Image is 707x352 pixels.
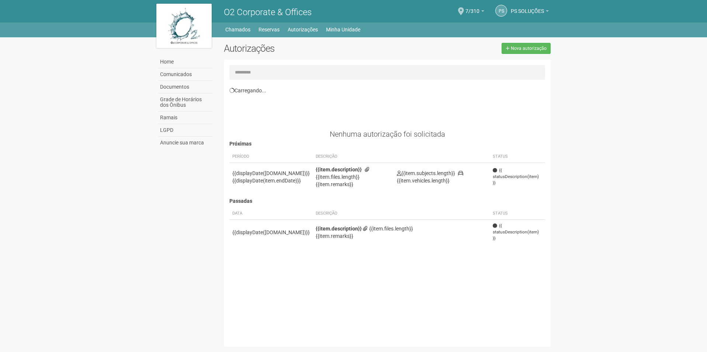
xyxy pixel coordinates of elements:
div: Carregando... [229,87,545,94]
span: {{item.vehicles.length}} [397,170,463,184]
a: PS [495,5,507,17]
div: {{item.remarks}} [316,181,391,188]
a: Nova autorização [502,43,551,54]
span: Nova autorização [511,46,547,51]
a: 7/310 [465,9,484,15]
a: Chamados [225,24,250,35]
a: Autorizações [288,24,318,35]
h4: Próximas [229,141,545,147]
span: {{item.subjects.length}} [397,170,455,176]
span: {{item.files.length}} [363,226,413,232]
a: LGPD [158,124,213,137]
a: Comunicados [158,68,213,81]
strong: {{item.description}} [316,167,362,172]
div: {{displayDate([DOMAIN_NAME])}} [232,229,310,236]
h2: Autorizações [224,43,382,54]
div: {{displayDate(item.endDate)}} [232,177,310,184]
a: Anuncie sua marca [158,137,213,149]
th: Período [229,151,313,163]
th: Status [490,151,545,163]
strong: {{item.description}} [316,226,362,232]
a: Ramais [158,112,213,124]
img: logo.jpg [156,4,212,48]
a: Grade de Horários dos Ônibus [158,93,213,112]
a: Documentos [158,81,213,93]
div: {{item.remarks}} [316,232,487,240]
span: {{item.files.length}} [316,167,371,180]
a: Home [158,56,213,68]
div: {{displayDate([DOMAIN_NAME])}} [232,170,310,177]
span: {{ statusDescription(item) }} [493,223,542,242]
th: Status [490,208,545,220]
th: Descrição [313,208,490,220]
div: Nenhuma autorização foi solicitada [229,131,545,137]
span: 7/310 [465,1,479,14]
h4: Passadas [229,198,545,204]
span: PS SOLUÇÕES [511,1,544,14]
th: Descrição [313,151,394,163]
span: O2 Corporate & Offices [224,7,312,17]
a: PS SOLUÇÕES [511,9,549,15]
span: {{ statusDescription(item) }} [493,167,542,186]
th: Data [229,208,313,220]
a: Minha Unidade [326,24,360,35]
a: Reservas [259,24,280,35]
